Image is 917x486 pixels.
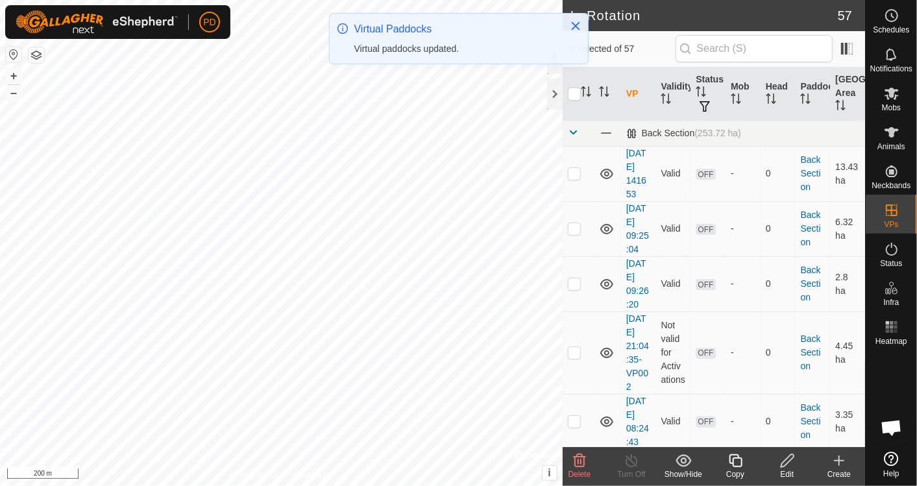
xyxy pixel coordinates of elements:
button: – [6,85,21,101]
a: [DATE] 09:26:20 [626,258,649,310]
h2: In Rotation [570,8,838,23]
p-sorticon: Activate to sort [696,88,706,99]
button: + [6,68,21,84]
button: Map Layers [29,47,44,63]
td: 3.35 ha [830,394,865,449]
p-sorticon: Activate to sort [581,88,591,99]
td: 13.43 ha [830,146,865,201]
a: [DATE] 08:24:43 [626,396,649,447]
span: (253.72 ha) [694,128,741,138]
td: 0 [761,256,796,311]
span: Neckbands [872,182,911,189]
span: OFF [696,417,715,428]
button: Reset Map [6,47,21,62]
span: Animals [877,143,905,151]
a: [DATE] 141653 [626,148,646,199]
th: [GEOGRAPHIC_DATA] Area [830,67,865,121]
td: Valid [655,256,691,311]
span: Status [880,260,902,267]
div: Show/Hide [657,468,709,480]
td: 0 [761,394,796,449]
a: Back Section [800,210,820,247]
p-sorticon: Activate to sort [731,95,741,106]
a: [DATE] 09:25:04 [626,203,649,254]
div: - [731,277,755,291]
p-sorticon: Activate to sort [599,88,609,99]
div: Virtual Paddocks [354,21,557,37]
a: Privacy Policy [230,469,278,481]
button: i [543,466,557,480]
td: Valid [655,394,691,449]
p-sorticon: Activate to sort [800,95,811,106]
span: Infra [883,298,899,306]
p-sorticon: Activate to sort [835,102,846,112]
div: - [731,167,755,180]
a: [DATE] 21:04:35-VP002 [626,313,649,392]
a: Back Section [800,154,820,192]
span: OFF [696,169,715,180]
div: Copy [709,468,761,480]
td: Valid [655,201,691,256]
div: Create [813,468,865,480]
img: Gallagher Logo [16,10,178,34]
a: Back Section [800,334,820,371]
span: VPs [884,221,898,228]
td: Valid [655,146,691,201]
div: Virtual paddocks updated. [354,42,557,56]
span: PD [203,16,215,29]
p-sorticon: Activate to sort [661,95,671,106]
input: Search (S) [676,35,833,62]
th: Status [691,67,726,121]
span: OFF [696,279,715,290]
div: Back Section [626,128,741,139]
p-sorticon: Activate to sort [766,95,776,106]
th: Paddock [795,67,830,121]
a: Help [866,446,917,483]
th: VP [621,67,656,121]
th: Head [761,67,796,121]
span: Mobs [882,104,901,112]
div: - [731,415,755,428]
span: Schedules [873,26,909,34]
span: Delete [569,470,591,479]
button: Close [567,17,585,35]
div: - [731,346,755,359]
span: OFF [696,224,715,235]
span: 1 selected of 57 [570,42,676,56]
span: Help [883,470,899,478]
span: 57 [838,6,852,25]
td: 6.32 ha [830,201,865,256]
span: Heatmap [875,337,907,345]
div: Edit [761,468,813,480]
span: Notifications [870,65,912,73]
td: 4.45 ha [830,311,865,394]
a: Back Section [800,265,820,302]
td: 0 [761,146,796,201]
td: 2.8 ha [830,256,865,311]
td: 0 [761,201,796,256]
a: Contact Us [294,469,332,481]
td: Not valid for Activations [655,311,691,394]
a: Back Section [800,402,820,440]
td: 0 [761,311,796,394]
span: OFF [696,348,715,359]
div: Open chat [872,408,911,447]
th: Mob [726,67,761,121]
th: Validity [655,67,691,121]
div: - [731,222,755,236]
div: Turn Off [605,468,657,480]
span: i [548,467,550,478]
